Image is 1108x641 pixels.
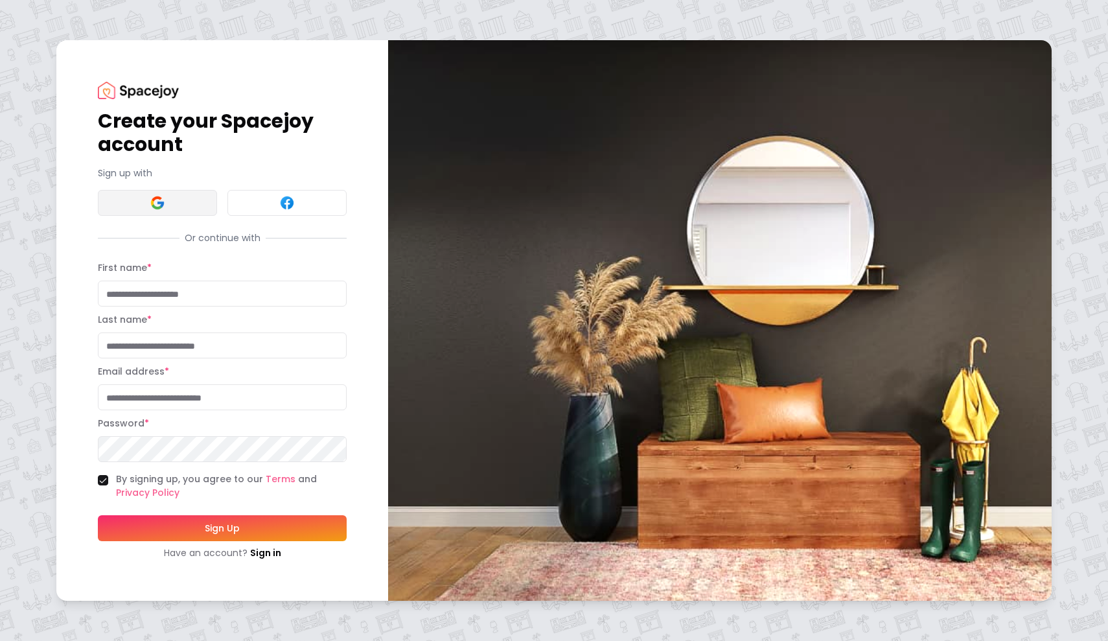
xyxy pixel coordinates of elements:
h1: Create your Spacejoy account [98,110,347,156]
img: Google signin [150,195,165,211]
label: First name [98,261,152,274]
span: Or continue with [179,231,266,244]
div: Have an account? [98,546,347,559]
label: Email address [98,365,169,378]
a: Privacy Policy [116,486,179,499]
label: Last name [98,313,152,326]
label: By signing up, you agree to our and [116,472,347,500]
p: Sign up with [98,167,347,180]
img: Facebook signin [279,195,295,211]
a: Sign in [250,546,281,559]
button: Sign Up [98,515,347,541]
a: Terms [266,472,295,485]
img: banner [388,40,1052,601]
img: Spacejoy Logo [98,82,179,99]
label: Password [98,417,149,430]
